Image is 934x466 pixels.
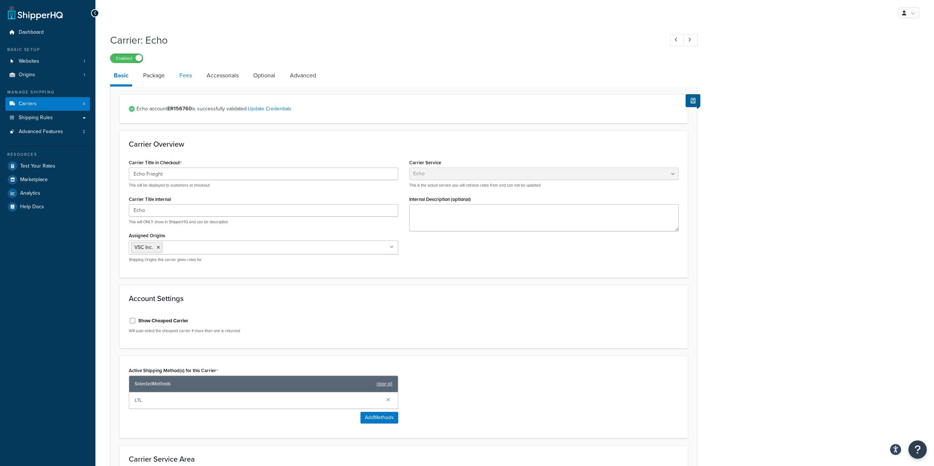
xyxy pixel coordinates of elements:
a: Accessorials [203,67,242,84]
span: Dashboard [19,29,44,36]
h3: Carrier Overview [129,140,679,148]
a: Fees [176,67,196,84]
p: This will ONLY show in ShipperHQ and can be descriptive [129,219,398,225]
span: Echo account is successfully validated. [137,104,679,114]
span: Origins [19,72,35,78]
button: AddMethods [360,412,398,423]
a: Marketplace [6,173,90,186]
span: Websites [19,58,39,65]
div: Basic Setup [6,47,90,53]
span: VSC Inc. [134,243,153,251]
a: clear all [377,379,392,389]
button: Open Resource Center [908,440,927,459]
span: Test Your Rates [20,163,55,169]
span: Marketplace [20,177,48,183]
span: Carriers [19,101,37,107]
p: Will auto select the cheapest carrier if more than one is returned [129,328,398,334]
span: Help Docs [20,204,44,210]
span: 4 [83,101,85,107]
span: Analytics [20,190,40,197]
span: Shipping Rules [19,115,53,121]
label: Active Shipping Method(s) for this Carrier [129,368,218,374]
a: Basic [110,67,132,87]
label: Carrier Service [409,160,441,165]
a: Origins1 [6,68,90,82]
a: Update Credentials [248,105,291,113]
li: Carriers [6,97,90,111]
label: Carrier Title in Checkout [129,160,182,166]
button: Show Help Docs [686,94,700,107]
label: Internal Description (optional) [409,197,471,202]
a: Advanced [286,67,320,84]
h3: Account Settings [129,294,679,302]
a: Advanced Features2 [6,125,90,139]
a: Next Record [683,34,698,46]
a: Websites1 [6,55,90,68]
div: Manage Shipping [6,89,90,95]
span: Advanced Features [19,129,63,135]
a: Shipping Rules [6,111,90,125]
label: Carrier Title Internal [129,197,171,202]
span: LTL [135,395,381,406]
span: 1 [84,58,85,65]
p: Shipping Origins this carrier gives rates for [129,257,398,263]
p: This will be displayed to customers at checkout [129,183,398,188]
li: Websites [6,55,90,68]
a: Carriers4 [6,97,90,111]
label: Show Cheapest Carrier [138,318,188,324]
p: This is the actual service you will retrieve rates from and can not be updated [409,183,679,188]
a: Analytics [6,187,90,200]
div: Resources [6,151,90,158]
a: Help Docs [6,200,90,213]
li: Advanced Features [6,125,90,139]
a: Test Your Rates [6,159,90,173]
strong: ER156760 [167,105,192,113]
span: 1 [84,72,85,78]
a: Previous Record [670,34,684,46]
label: Assigned Origins [129,233,165,238]
a: Optional [250,67,279,84]
li: Origins [6,68,90,82]
span: 2 [83,129,85,135]
a: Package [139,67,168,84]
span: Selected Methods [135,379,373,389]
label: Enabled [110,54,143,63]
h1: Carrier: Echo [110,33,656,47]
a: Dashboard [6,26,90,39]
h3: Carrier Service Area [129,455,679,463]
